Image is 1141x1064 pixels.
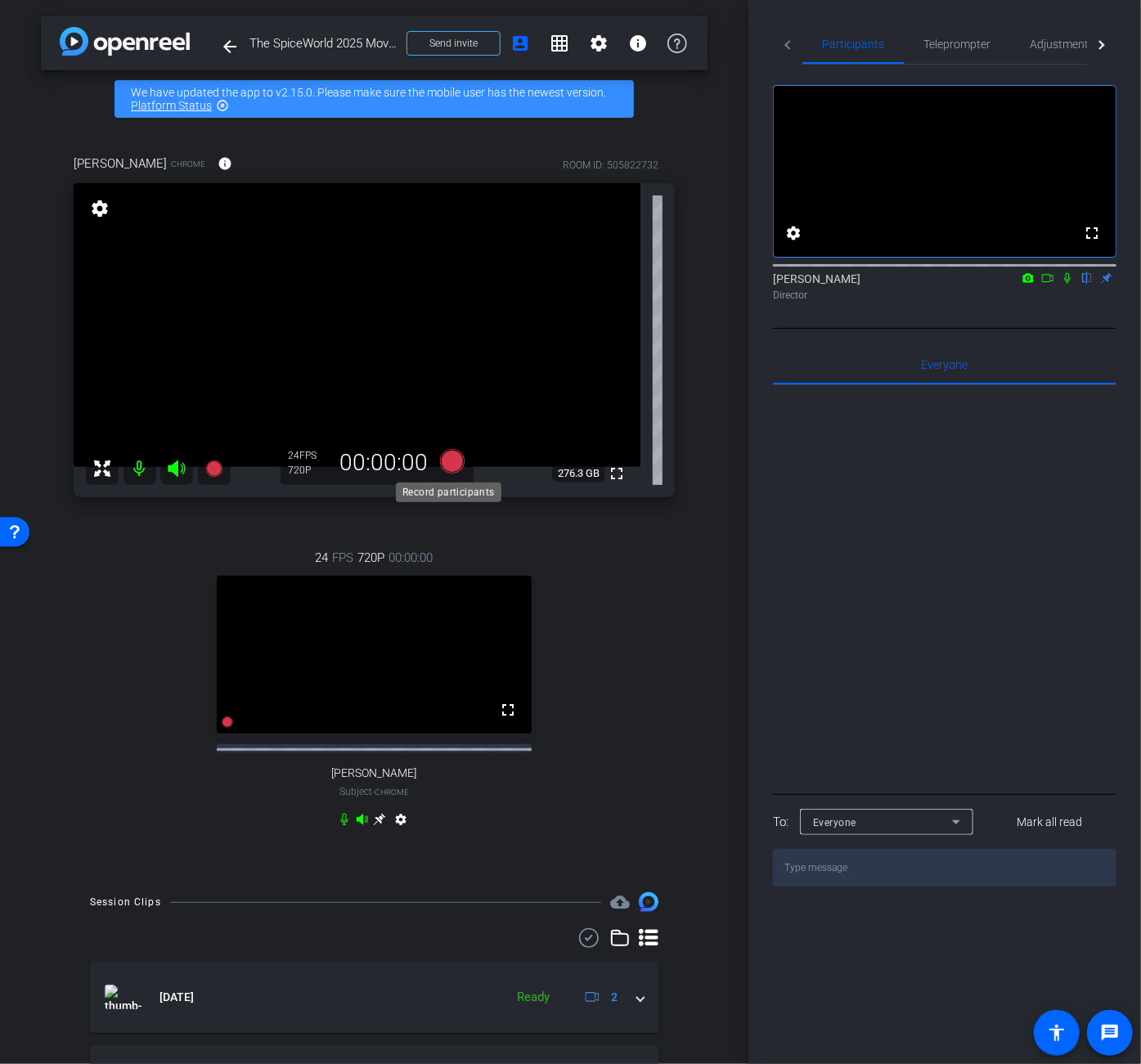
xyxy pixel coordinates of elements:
span: Chrome [375,788,409,797]
span: [PERSON_NAME] [332,766,417,780]
mat-icon: cloud_upload [610,892,630,912]
span: [DATE] [159,989,194,1006]
span: Participants [822,38,884,50]
div: 24 [289,449,330,462]
span: Everyone [813,817,856,828]
div: Ready [509,988,558,1007]
a: Platform Status [131,99,212,112]
mat-icon: info [218,156,232,171]
mat-expansion-panel-header: thumb-nail[DATE]Ready2 [90,961,658,1033]
span: 276.3 GB [552,464,605,483]
mat-icon: info [628,34,648,53]
img: app-logo [60,27,190,56]
img: thumb-nail [105,985,142,1009]
span: 720P [358,549,385,567]
mat-icon: fullscreen [607,464,627,483]
span: Send invite [429,37,478,50]
span: Teleprompter [923,38,991,50]
span: Subject [339,784,409,799]
span: 24 [316,549,329,567]
span: The SpiceWorld 2025 Movie [249,27,397,60]
div: 00:00:00 [330,449,439,477]
div: We have updated the app to v2.15.0. Please make sure the mobile user has the newest version. [115,80,634,118]
span: - [372,786,375,797]
mat-icon: fullscreen [1082,223,1102,243]
div: To: [773,813,788,832]
button: Mark all read [983,807,1117,837]
div: Record participants [396,483,501,502]
mat-icon: fullscreen [498,700,518,720]
span: Adjustments [1030,38,1094,50]
div: Director [773,288,1116,303]
div: 720P [289,464,330,477]
mat-icon: arrow_back [220,37,240,56]
span: 2 [611,989,618,1006]
img: Session clips [639,892,658,912]
mat-icon: flip [1077,270,1097,285]
mat-icon: accessibility [1047,1023,1067,1043]
div: ROOM ID: 505822732 [563,158,658,173]
mat-icon: settings [88,199,111,218]
span: Mark all read [1017,814,1082,831]
mat-icon: grid_on [550,34,569,53]
mat-icon: message [1100,1023,1120,1043]
span: FPS [300,450,317,461]
div: [PERSON_NAME] [773,271,1116,303]
div: Session Clips [90,894,161,910]
span: [PERSON_NAME] [74,155,167,173]
span: Everyone [922,359,968,370]
mat-icon: settings [784,223,803,243]
button: Send invite [407,31,501,56]
span: FPS [333,549,354,567]
span: Destinations for your clips [610,892,630,912]
span: 00:00:00 [389,549,433,567]
span: Chrome [171,158,205,170]
mat-icon: settings [391,813,411,833]
mat-icon: highlight_off [216,99,229,112]
mat-icon: account_box [510,34,530,53]
mat-icon: settings [589,34,609,53]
